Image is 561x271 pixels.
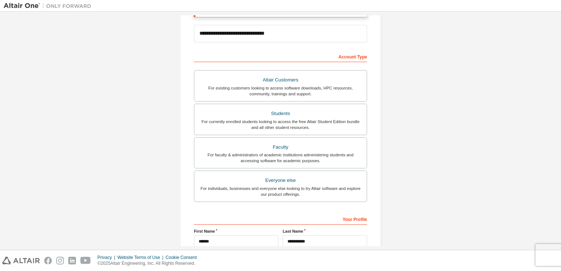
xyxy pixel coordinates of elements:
[98,260,201,267] p: © 2025 Altair Engineering, Inc. All Rights Reserved.
[68,257,76,264] img: linkedin.svg
[199,175,362,186] div: Everyone else
[2,257,40,264] img: altair_logo.svg
[283,228,367,234] label: Last Name
[194,50,367,62] div: Account Type
[44,257,52,264] img: facebook.svg
[199,75,362,85] div: Altair Customers
[199,108,362,119] div: Students
[194,213,367,225] div: Your Profile
[194,228,278,234] label: First Name
[199,119,362,130] div: For currently enrolled students looking to access the free Altair Student Edition bundle and all ...
[199,186,362,197] div: For individuals, businesses and everyone else looking to try Altair software and explore our prod...
[4,2,95,9] img: Altair One
[80,257,91,264] img: youtube.svg
[98,255,117,260] div: Privacy
[56,257,64,264] img: instagram.svg
[199,85,362,97] div: For existing customers looking to access software downloads, HPC resources, community, trainings ...
[199,152,362,164] div: For faculty & administrators of academic institutions administering students and accessing softwa...
[117,255,165,260] div: Website Terms of Use
[199,142,362,152] div: Faculty
[165,255,201,260] div: Cookie Consent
